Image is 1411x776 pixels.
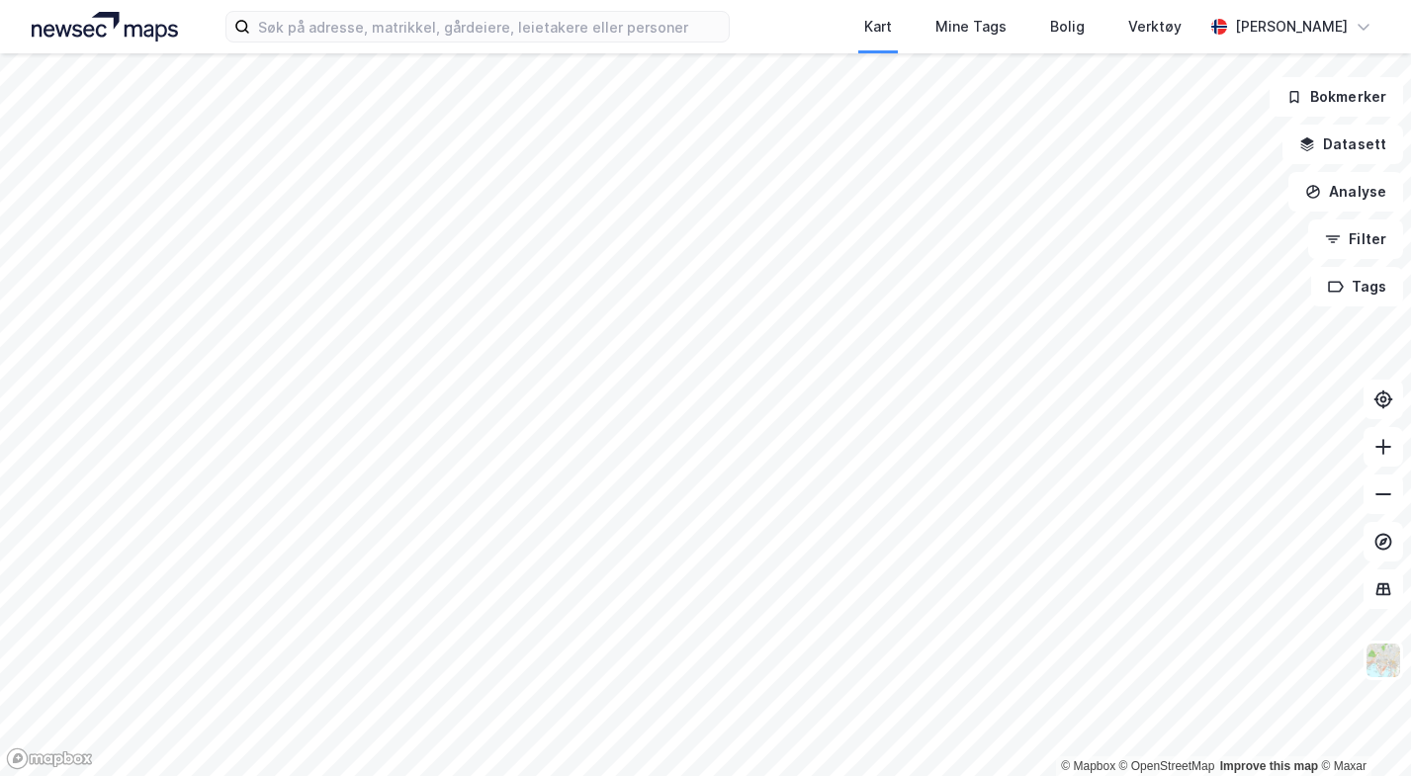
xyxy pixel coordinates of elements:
[1050,15,1085,39] div: Bolig
[1282,125,1403,164] button: Datasett
[250,12,728,42] input: Søk på adresse, matrikkel, gårdeiere, leietakere eller personer
[864,15,892,39] div: Kart
[1288,172,1403,212] button: Analyse
[1119,759,1215,773] a: OpenStreetMap
[1235,15,1348,39] div: [PERSON_NAME]
[1312,681,1411,776] iframe: Chat Widget
[1311,267,1403,306] button: Tags
[1061,759,1115,773] a: Mapbox
[1220,759,1318,773] a: Improve this map
[6,747,93,770] a: Mapbox homepage
[32,12,178,42] img: logo.a4113a55bc3d86da70a041830d287a7e.svg
[935,15,1007,39] div: Mine Tags
[1128,15,1182,39] div: Verktøy
[1312,681,1411,776] div: Kontrollprogram for chat
[1270,77,1403,117] button: Bokmerker
[1365,642,1402,679] img: Z
[1308,219,1403,259] button: Filter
